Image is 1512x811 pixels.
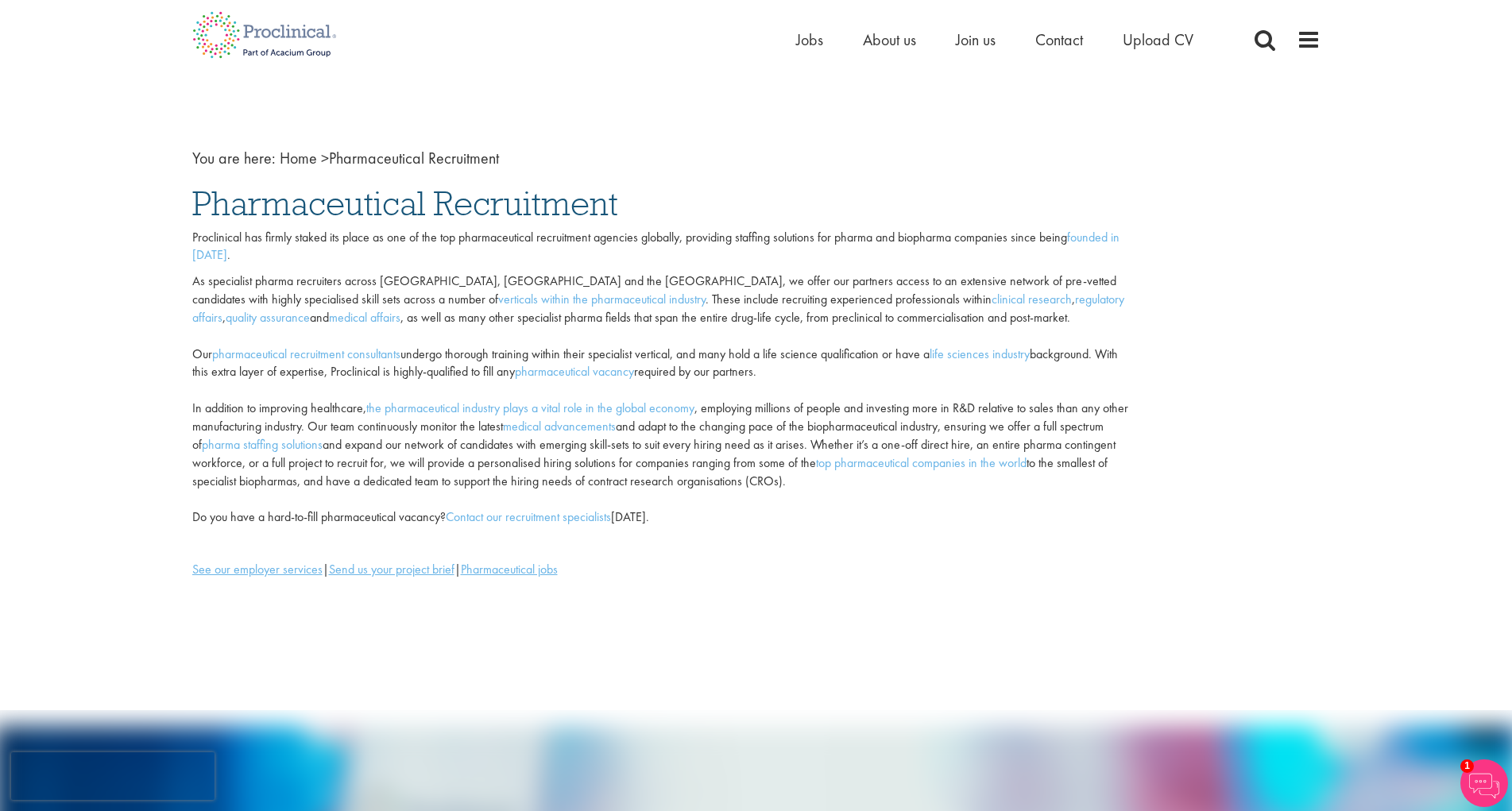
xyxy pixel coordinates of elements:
p: Proclinical has firmly staked its place as one of the top pharmaceutical recruitment agencies glo... [192,229,1128,265]
a: pharma staffing solutions [202,436,323,453]
a: See our employer services [192,561,323,577]
iframe: reCAPTCHA [11,752,215,800]
a: Pharmaceutical jobs [461,561,558,577]
p: As specialist pharma recruiters across [GEOGRAPHIC_DATA], [GEOGRAPHIC_DATA] and the [GEOGRAPHIC_D... [192,272,1128,527]
a: the pharmaceutical industry plays a vital role in the global economy [366,400,694,416]
a: medical advancements [503,418,616,434]
a: pharmaceutical vacancy [515,363,634,380]
a: verticals within the pharmaceutical industry [498,291,706,307]
a: Send us your project brief [329,561,454,577]
a: breadcrumb link to Home [280,148,317,168]
a: About us [863,29,916,50]
span: 1 [1460,759,1474,773]
span: Pharmaceutical Recruitment [280,148,499,168]
a: regulatory affairs [192,291,1124,326]
a: top pharmaceutical companies in the world [816,454,1027,471]
a: pharmaceutical recruitment consultants [212,346,400,362]
a: Join us [956,29,996,50]
a: clinical research [992,291,1072,307]
a: Contact [1035,29,1083,50]
a: medical affairs [329,309,400,326]
a: founded in [DATE] [192,229,1119,264]
div: | | [192,561,1128,579]
span: > [321,148,329,168]
span: You are here: [192,148,276,168]
a: Upload CV [1123,29,1193,50]
img: Chatbot [1460,759,1508,807]
a: Contact our recruitment specialists [446,508,611,525]
a: quality assurance [226,309,310,326]
a: life sciences industry [930,346,1030,362]
a: Jobs [796,29,823,50]
span: Pharmaceutical Recruitment [192,182,618,225]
